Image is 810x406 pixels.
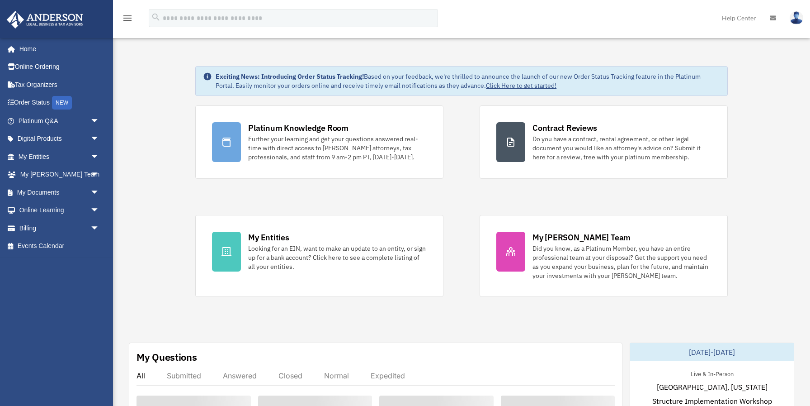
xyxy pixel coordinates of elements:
img: Anderson Advisors Platinum Portal [4,11,86,29]
i: search [151,12,161,22]
div: My Questions [137,350,197,364]
div: Submitted [167,371,201,380]
span: arrow_drop_down [90,112,108,130]
a: Order StatusNEW [6,94,113,112]
a: My Entitiesarrow_drop_down [6,148,113,166]
div: All [137,371,145,380]
a: Online Learningarrow_drop_down [6,201,113,220]
span: arrow_drop_down [90,148,108,166]
div: My [PERSON_NAME] Team [532,232,631,243]
div: Platinum Knowledge Room [248,122,348,134]
a: Home [6,40,108,58]
a: My [PERSON_NAME] Teamarrow_drop_down [6,166,113,184]
a: Click Here to get started! [486,81,556,90]
a: Events Calendar [6,237,113,255]
a: Platinum Q&Aarrow_drop_down [6,112,113,130]
div: NEW [52,96,72,110]
a: My [PERSON_NAME] Team Did you know, as a Platinum Member, you have an entire professional team at... [480,215,728,297]
span: arrow_drop_down [90,219,108,238]
a: Digital Productsarrow_drop_down [6,130,113,148]
a: menu [122,16,133,24]
div: Live & In-Person [683,368,741,378]
div: Based on your feedback, we're thrilled to announce the launch of our new Order Status Tracking fe... [216,72,720,90]
div: Normal [324,371,349,380]
div: Expedited [371,371,405,380]
span: arrow_drop_down [90,201,108,220]
a: Tax Organizers [6,76,113,94]
div: Looking for an EIN, want to make an update to an entity, or sign up for a bank account? Click her... [248,244,427,271]
div: Did you know, as a Platinum Member, you have an entire professional team at your disposal? Get th... [532,244,711,280]
span: arrow_drop_down [90,130,108,148]
span: [GEOGRAPHIC_DATA], [US_STATE] [657,382,768,392]
a: Billingarrow_drop_down [6,219,113,237]
a: My Documentsarrow_drop_down [6,183,113,201]
div: Contract Reviews [532,122,597,134]
img: User Pic [790,11,803,24]
a: Contract Reviews Do you have a contract, rental agreement, or other legal document you would like... [480,105,728,179]
div: Do you have a contract, rental agreement, or other legal document you would like an attorney's ad... [532,134,711,162]
div: Further your learning and get your questions answered real-time with direct access to [PERSON_NAM... [248,134,427,162]
div: My Entities [248,232,289,243]
i: menu [122,13,133,24]
strong: Exciting News: Introducing Order Status Tracking! [216,72,364,81]
div: [DATE]-[DATE] [630,343,794,361]
span: arrow_drop_down [90,183,108,202]
a: My Entities Looking for an EIN, want to make an update to an entity, or sign up for a bank accoun... [195,215,443,297]
a: Platinum Knowledge Room Further your learning and get your questions answered real-time with dire... [195,105,443,179]
a: Online Ordering [6,58,113,76]
div: Closed [278,371,302,380]
div: Answered [223,371,257,380]
span: arrow_drop_down [90,166,108,184]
